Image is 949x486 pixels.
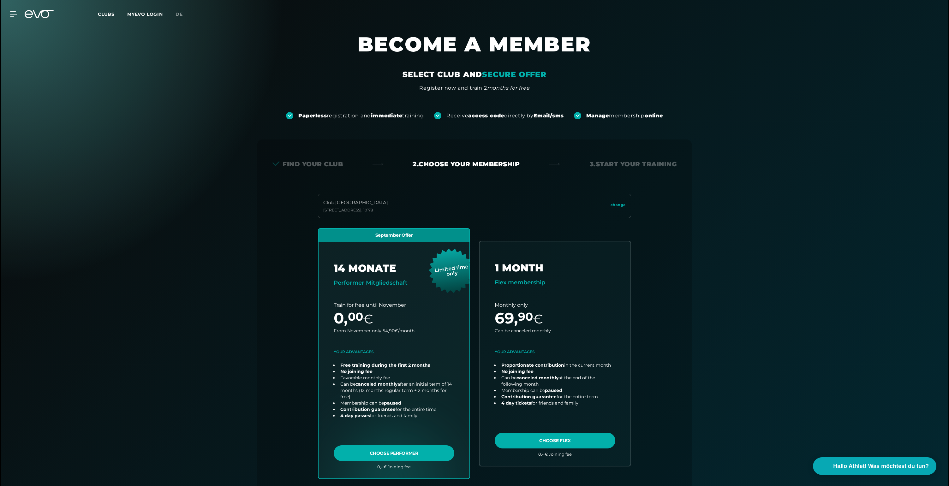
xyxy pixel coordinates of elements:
[487,85,530,91] em: months for free
[272,160,343,169] div: Find your club
[468,113,504,119] strong: access code
[480,241,630,466] a: choose plan
[298,113,327,119] strong: Paperless
[482,70,546,79] em: SECURE OFFER
[534,113,564,119] strong: Email/sms
[176,11,183,17] span: de
[813,457,936,475] button: Hallo Athlet! Was möchtest du tun?
[611,202,626,210] a: change
[645,113,663,119] strong: online
[176,11,190,18] a: de
[371,113,402,119] strong: immediate
[323,208,388,213] div: [STREET_ADDRESS] , 10178
[413,160,520,169] div: 2. Choose your membership
[298,112,424,119] div: registration and training
[590,160,677,169] div: 3. Start your Training
[446,112,564,119] div: Receive directly by
[586,113,609,119] strong: Manage
[833,462,929,471] span: Hallo Athlet! Was möchtest du tun?
[419,84,529,92] div: Register now and train 2
[323,199,388,206] div: Club : [GEOGRAPHIC_DATA]
[98,11,127,17] a: Clubs
[285,32,664,69] h1: BECOME A MEMBER
[611,202,626,208] span: change
[403,69,546,80] div: SELECT CLUB AND
[127,11,163,17] a: MYEVO LOGIN
[98,11,115,17] span: Clubs
[319,229,469,479] a: choose plan
[586,112,663,119] div: membership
